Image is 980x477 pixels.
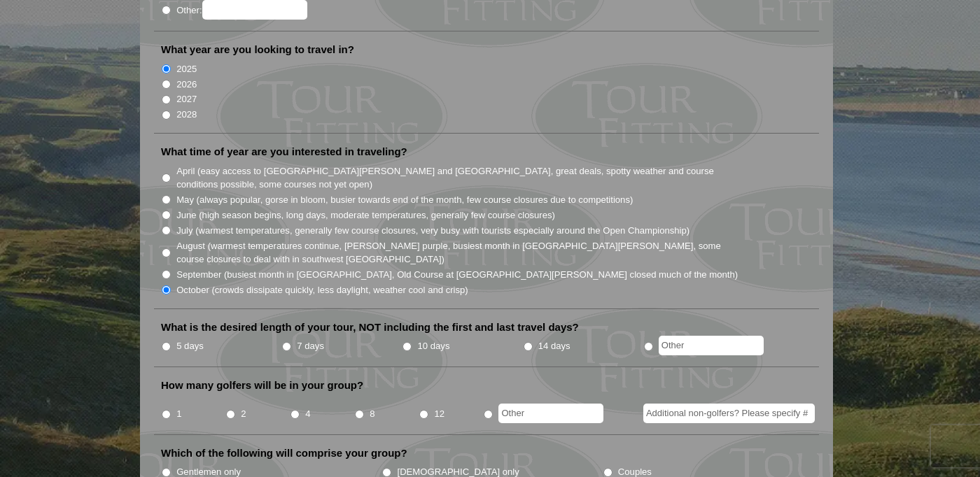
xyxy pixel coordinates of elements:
label: 14 days [538,339,570,353]
label: 8 [370,407,374,421]
label: 4 [305,407,310,421]
label: 1 [176,407,181,421]
label: August (warmest temperatures continue, [PERSON_NAME] purple, busiest month in [GEOGRAPHIC_DATA][P... [176,239,739,266]
input: Other [659,336,764,355]
label: June (high season begins, long days, moderate temperatures, generally few course closures) [176,208,555,222]
input: Additional non-golfers? Please specify # [643,404,815,423]
input: Other [498,404,603,423]
label: 7 days [297,339,324,353]
label: 12 [434,407,444,421]
label: 2028 [176,108,197,122]
label: Which of the following will comprise your group? [161,446,407,460]
label: What year are you looking to travel in? [161,43,354,57]
label: How many golfers will be in your group? [161,378,363,392]
label: What is the desired length of your tour, NOT including the first and last travel days? [161,320,579,334]
label: 2 [241,407,246,421]
label: 2025 [176,62,197,76]
label: 2027 [176,92,197,106]
label: 5 days [176,339,204,353]
label: What time of year are you interested in traveling? [161,145,407,159]
label: April (easy access to [GEOGRAPHIC_DATA][PERSON_NAME] and [GEOGRAPHIC_DATA], great deals, spotty w... [176,164,739,192]
label: May (always popular, gorse in bloom, busier towards end of the month, few course closures due to ... [176,193,633,207]
label: October (crowds dissipate quickly, less daylight, weather cool and crisp) [176,283,468,297]
label: 2026 [176,78,197,92]
label: July (warmest temperatures, generally few course closures, very busy with tourists especially aro... [176,224,689,238]
label: September (busiest month in [GEOGRAPHIC_DATA], Old Course at [GEOGRAPHIC_DATA][PERSON_NAME] close... [176,268,738,282]
label: 10 days [418,339,450,353]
